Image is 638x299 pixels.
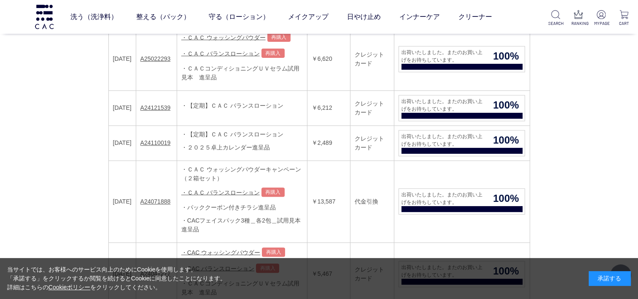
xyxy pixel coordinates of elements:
td: ￥2,489 [307,125,350,160]
a: RANKING [571,10,586,27]
span: 出荷いたしました。またのお買い上げをお待ちしています。 [399,49,487,64]
a: A24071888 [140,198,171,205]
span: 100% [487,133,525,148]
div: ・２０２５卓上カレンダー進呈品 [181,143,303,152]
a: 出荷いたしました。またのお買い上げをお待ちしています。 100% [398,95,525,121]
a: A24121539 [140,104,171,111]
a: A24110019 [140,139,171,146]
div: 承諾する [589,271,631,286]
a: 日やけ止め [347,5,380,29]
a: 守る（ローション） [208,5,269,29]
td: [DATE] [108,27,136,90]
a: ・ＣＡＣ バランスローション [181,50,260,57]
a: 出荷いたしました。またのお買い上げをお待ちしています。 100% [398,130,525,156]
p: SEARCH [548,20,563,27]
span: 100% [487,98,525,113]
td: ￥6,620 [307,27,350,90]
a: メイクアップ [288,5,328,29]
td: [DATE] [108,125,136,160]
span: 出荷いたしました。またのお買い上げをお待ちしています。 [399,98,487,113]
a: ・CAC ウォッシングパウダー [181,249,260,256]
a: 出荷いたしました。またのお買い上げをお待ちしています。 100% [398,46,525,72]
span: 100% [487,49,525,64]
td: ￥13,587 [307,160,350,242]
div: ・CACフェイスパック3種＿各2包＿試用見本進呈品 [181,216,303,234]
a: 再購入 [261,49,285,58]
div: ・【定期】ＣＡＣ バランスローション [181,130,303,139]
a: CART [616,10,631,27]
td: クレジットカード [350,27,394,90]
div: ・【定期】ＣＡＣ バランスローション [181,101,303,110]
img: logo [34,5,55,29]
td: [DATE] [108,90,136,125]
p: CART [616,20,631,27]
a: 再購入 [262,247,285,257]
td: [DATE] [108,160,136,242]
span: 出荷いたしました。またのお買い上げをお待ちしています。 [399,191,487,206]
a: MYPAGE [594,10,608,27]
a: 出荷いたしました。またのお買い上げをお待ちしています。 100% [398,188,525,215]
div: ・ＣＡＣコンディショニングＵＶセラム試用見本 進呈品 [181,64,303,82]
a: A25022293 [140,55,171,62]
a: SEARCH [548,10,563,27]
a: 整える（パック） [136,5,190,29]
span: 出荷いたしました。またのお買い上げをお待ちしています。 [399,133,487,148]
td: 代金引換 [350,160,394,242]
span: 100% [487,191,525,206]
a: 再購入 [261,188,285,197]
a: Cookieポリシー [48,284,91,291]
p: MYPAGE [594,20,608,27]
a: 洗う（洗浄料） [70,5,117,29]
td: クレジットカード [350,125,394,160]
a: インナーケア [399,5,439,29]
div: ・パッククーポン付きチラシ進呈品 [181,203,303,212]
a: ・ＣＡＣ バランスローション [181,189,260,196]
div: ・ＣＡＣ ウォッシングパウダーキャンペーン（２箱セット） [181,165,303,183]
a: クリーナー [458,5,492,29]
td: クレジットカード [350,90,394,125]
p: RANKING [571,20,586,27]
td: ￥6,212 [307,90,350,125]
div: 当サイトでは、お客様へのサービス向上のためにCookieを使用します。 「承諾する」をクリックするか閲覧を続けるとCookieに同意したことになります。 詳細はこちらの をクリックしてください。 [7,265,226,292]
